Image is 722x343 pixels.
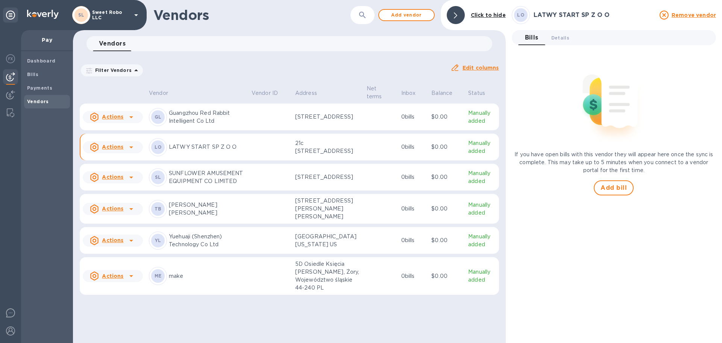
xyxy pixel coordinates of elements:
b: ME [155,273,162,279]
p: Inbox [401,89,416,97]
h3: LATWY START SP Z O O [534,12,655,19]
span: Vendor [149,89,178,97]
u: Actions [102,273,123,279]
p: Sweet Robo LLC [92,10,130,20]
b: YL [155,238,161,243]
u: Actions [102,206,123,212]
span: Balance [431,89,462,97]
p: Manually added [468,268,496,284]
p: $0.00 [431,205,462,213]
p: 0 bills [401,173,426,181]
button: Add bill [594,180,634,195]
p: [PERSON_NAME] [PERSON_NAME] [169,201,246,217]
span: Bills [525,32,538,43]
p: 0 bills [401,113,426,121]
p: 21c [STREET_ADDRESS] [295,139,361,155]
p: 0 bills [401,143,426,151]
p: Manually added [468,109,496,125]
p: Net terms [367,85,385,101]
span: Net terms [367,85,395,101]
span: Vendors [99,38,126,49]
u: Actions [102,174,123,180]
p: Guangzhou Red Rabbit Intelligent Co Ltd [169,109,246,125]
b: TB [155,206,162,212]
b: LO [155,144,162,150]
p: Filter Vendors [92,67,132,73]
p: Manually added [468,169,496,185]
p: Yuehuaji (Shenzhen) Technology Co Ltd [169,233,246,248]
p: LATWY START SP Z O O [169,143,246,151]
b: Dashboard [27,58,56,64]
span: Add vendor [385,11,428,20]
h1: Vendors [153,7,330,23]
p: make [169,272,246,280]
p: 0 bills [401,236,426,244]
p: 0 bills [401,272,426,280]
p: $0.00 [431,113,462,121]
span: Address [295,89,327,97]
p: [STREET_ADDRESS][PERSON_NAME][PERSON_NAME] [295,197,361,221]
button: Add vendor [378,9,435,21]
p: $0.00 [431,236,462,244]
p: $0.00 [431,272,462,280]
p: Manually added [468,201,496,217]
b: Bills [27,72,38,77]
b: SL [155,174,161,180]
b: Click to hide [471,12,506,18]
span: Inbox [401,89,426,97]
span: Vendor ID [252,89,288,97]
p: [STREET_ADDRESS] [295,113,361,121]
u: Actions [102,114,123,120]
p: [STREET_ADDRESS] [295,173,361,181]
p: Pay [27,36,67,44]
p: Vendor ID [252,89,278,97]
p: [GEOGRAPHIC_DATA][US_STATE] US [295,233,361,248]
u: Edit columns [463,65,499,71]
p: $0.00 [431,173,462,181]
p: $0.00 [431,143,462,151]
b: LO [517,12,524,18]
p: SUNFLOWER AMUSEMENT EQUIPMENT CO LIMITED [169,169,246,185]
b: SL [78,12,85,18]
p: Address [295,89,317,97]
b: Vendors [27,99,49,104]
u: Actions [102,144,123,150]
b: Payments [27,85,52,91]
u: Actions [102,237,123,243]
u: Remove vendor [672,12,716,18]
p: Manually added [468,139,496,155]
p: If you have open bills with this vendor they will appear here once the sync is complete. This may... [512,151,716,174]
p: Vendor [149,89,168,97]
b: GL [155,114,162,120]
p: Status [468,89,485,97]
p: Manually added [468,233,496,248]
span: Add bill [601,183,627,192]
img: Logo [27,10,59,19]
img: Foreign exchange [6,54,15,63]
p: 0 bills [401,205,426,213]
span: Details [551,34,569,42]
p: Balance [431,89,452,97]
p: 5D Osiedle Księcia [PERSON_NAME], Żory, Województwo śląskie 44-240 PL [295,260,361,292]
